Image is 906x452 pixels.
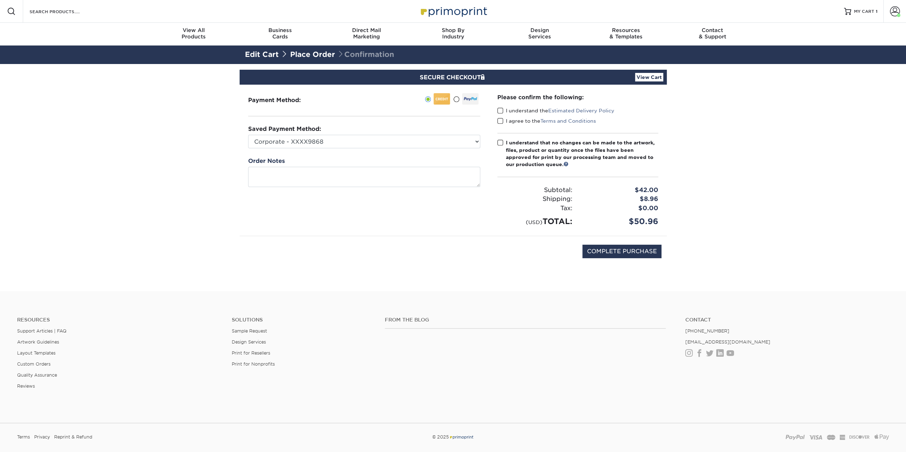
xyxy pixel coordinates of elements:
[237,23,323,46] a: BusinessCards
[583,23,669,46] a: Resources& Templates
[496,27,583,40] div: Services
[449,434,474,440] img: Primoprint
[17,317,221,323] h4: Resources
[237,27,323,40] div: Cards
[578,195,664,204] div: $8.96
[17,350,56,356] a: Layout Templates
[17,339,59,345] a: Artwork Guidelines
[151,23,237,46] a: View AllProducts
[497,93,658,101] div: Please confirm the following:
[232,317,374,323] h4: Solutions
[232,339,266,345] a: Design Services
[151,27,237,40] div: Products
[496,27,583,33] span: Design
[17,361,51,367] a: Custom Orders
[583,27,669,40] div: & Templates
[337,50,394,59] span: Confirmation
[17,383,35,389] a: Reviews
[635,73,663,81] a: View Cart
[245,245,281,266] img: DigiCert Secured Site Seal
[492,186,578,195] div: Subtotal:
[29,7,98,16] input: SEARCH PRODUCTS.....
[685,317,889,323] a: Contact
[578,186,664,195] div: $42.00
[248,157,285,165] label: Order Notes
[410,27,496,33] span: Shop By
[497,117,596,124] label: I agree to the
[578,204,664,213] div: $0.00
[420,74,487,81] span: SECURE CHECKOUT
[506,139,658,168] div: I understand that no changes can be made to the artwork, files, product or quantity once the file...
[582,245,661,258] input: COMPLETE PURCHASE
[526,219,543,225] small: (USD)
[248,97,318,103] h3: Payment Method:
[685,328,729,334] a: [PHONE_NUMBER]
[306,432,600,442] div: © 2025
[323,27,410,40] div: Marketing
[385,317,666,323] h4: From the Blog
[669,27,756,40] div: & Support
[323,23,410,46] a: Direct MailMarketing
[410,27,496,40] div: Industry
[497,107,614,114] label: I understand the
[248,125,321,133] label: Saved Payment Method:
[2,430,61,450] iframe: Google Customer Reviews
[232,328,267,334] a: Sample Request
[669,27,756,33] span: Contact
[876,9,878,14] span: 1
[323,27,410,33] span: Direct Mail
[492,216,578,227] div: TOTAL:
[548,108,614,113] a: Estimated Delivery Policy
[410,23,496,46] a: Shop ByIndustry
[578,216,664,227] div: $50.96
[669,23,756,46] a: Contact& Support
[17,372,57,378] a: Quality Assurance
[492,195,578,204] div: Shipping:
[151,27,237,33] span: View All
[17,328,67,334] a: Support Articles | FAQ
[237,27,323,33] span: Business
[290,50,335,59] a: Place Order
[583,27,669,33] span: Resources
[232,350,270,356] a: Print for Resellers
[418,4,489,19] img: Primoprint
[232,361,275,367] a: Print for Nonprofits
[685,339,770,345] a: [EMAIL_ADDRESS][DOMAIN_NAME]
[245,50,279,59] a: Edit Cart
[496,23,583,46] a: DesignServices
[854,9,874,15] span: MY CART
[54,432,92,442] a: Reprint & Refund
[540,118,596,124] a: Terms and Conditions
[492,204,578,213] div: Tax:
